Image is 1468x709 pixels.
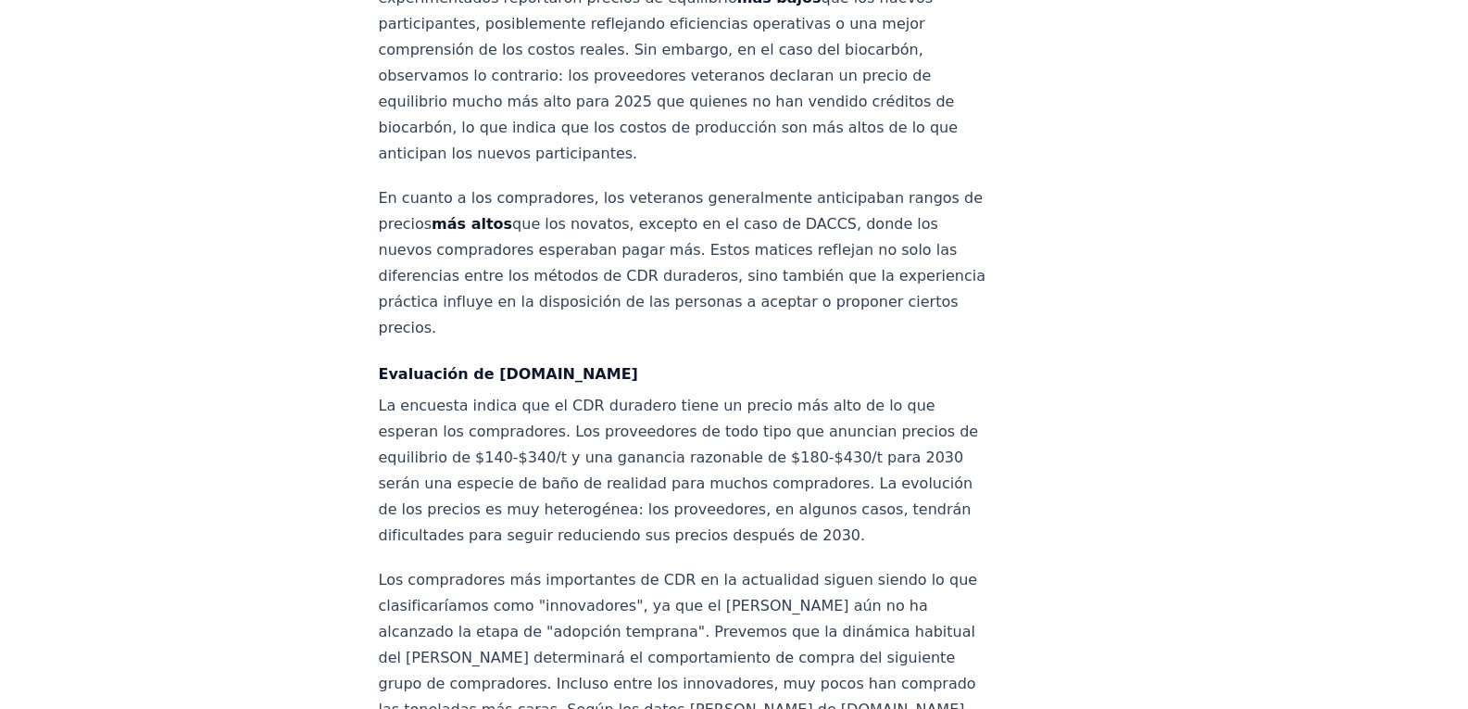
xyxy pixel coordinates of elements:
[379,215,985,336] font: que los novatos, excepto en el caso de DACCS, donde los nuevos compradores esperaban pagar más. E...
[379,189,984,233] font: En cuanto a los compradores, los veteranos generalmente anticipaban rangos de precios
[432,215,512,233] font: más altos
[379,365,638,383] font: Evaluación de [DOMAIN_NAME]
[379,397,979,544] font: La encuesta indica que el CDR duradero tiene un precio más alto de lo que esperan los compradores...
